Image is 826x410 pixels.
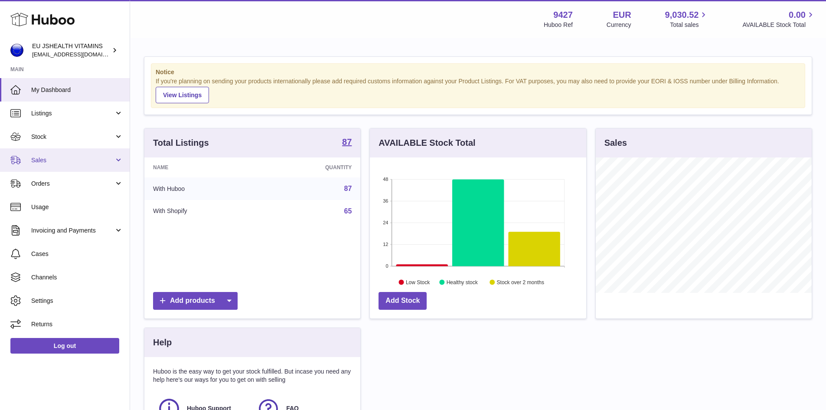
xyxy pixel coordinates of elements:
strong: 9427 [553,9,573,21]
span: My Dashboard [31,86,123,94]
div: If you're planning on sending your products internationally please add required customs informati... [156,77,800,103]
span: Stock [31,133,114,141]
a: 0.00 AVAILABLE Stock Total [742,9,816,29]
a: 87 [342,138,352,148]
a: Log out [10,338,119,354]
h3: Help [153,337,172,348]
span: [EMAIL_ADDRESS][DOMAIN_NAME] [32,51,127,58]
strong: Notice [156,68,800,76]
a: Add products [153,292,238,310]
text: 24 [383,220,389,225]
span: Invoicing and Payments [31,226,114,235]
a: View Listings [156,87,209,103]
span: Total sales [670,21,708,29]
td: With Huboo [144,177,261,200]
span: Listings [31,109,114,118]
span: Settings [31,297,123,305]
strong: 87 [342,138,352,146]
p: Huboo is the easy way to get your stock fulfilled. But incase you need any help here's our ways f... [153,367,352,384]
text: 12 [383,242,389,247]
a: 87 [344,185,352,192]
h3: Sales [604,137,627,149]
td: With Shopify [144,200,261,223]
a: Add Stock [379,292,427,310]
div: EU JSHEALTH VITAMINS [32,42,110,59]
span: Returns [31,320,123,328]
text: Low Stock [406,279,430,285]
span: Sales [31,156,114,164]
a: 9,030.52 Total sales [665,9,709,29]
h3: Total Listings [153,137,209,149]
th: Name [144,157,261,177]
text: 36 [383,198,389,203]
span: Usage [31,203,123,211]
text: 0 [386,263,389,269]
th: Quantity [261,157,361,177]
strong: EUR [613,9,631,21]
span: AVAILABLE Stock Total [742,21,816,29]
text: 48 [383,177,389,182]
div: Currency [607,21,631,29]
span: 0.00 [789,9,806,21]
img: internalAdmin-9427@internal.huboo.com [10,44,23,57]
span: Cases [31,250,123,258]
span: Channels [31,273,123,282]
span: Orders [31,180,114,188]
text: Stock over 2 months [497,279,544,285]
div: Huboo Ref [544,21,573,29]
text: Healthy stock [447,279,478,285]
span: 9,030.52 [665,9,699,21]
a: 65 [344,207,352,215]
h3: AVAILABLE Stock Total [379,137,475,149]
